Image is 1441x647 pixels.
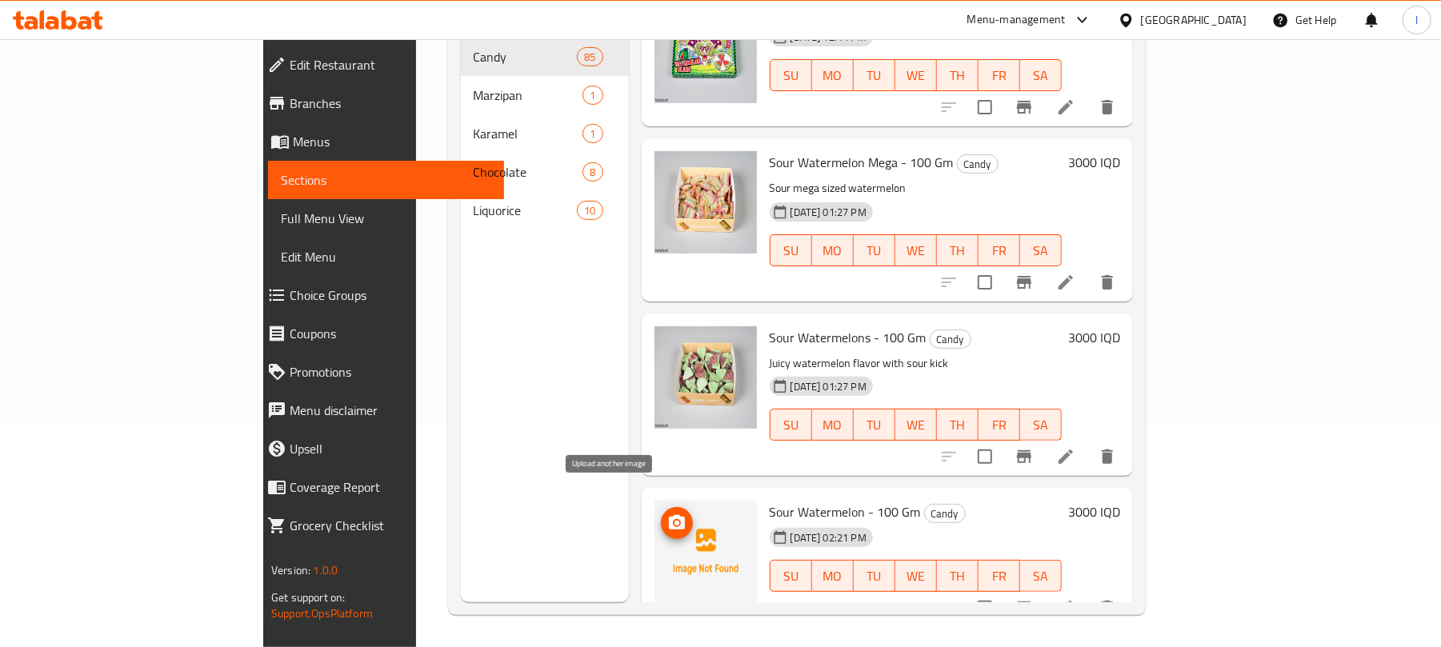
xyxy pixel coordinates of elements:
span: WE [902,565,931,588]
button: FR [979,234,1020,266]
span: 8 [583,165,602,180]
a: Full Menu View [268,199,504,238]
span: Get support on: [271,587,345,608]
span: Version: [271,560,310,581]
a: Edit menu item [1056,273,1075,292]
div: Candy [957,154,999,174]
div: Candy [930,329,971,349]
button: TU [854,409,895,441]
button: FR [979,560,1020,592]
span: SA [1027,565,1055,588]
span: Edit Menu [281,247,491,266]
span: FR [985,413,1014,437]
a: Menu disclaimer [254,391,504,429]
button: MO [812,560,854,592]
p: Juicy watermelon flavor with sour kick [770,353,1062,373]
span: Sour Watermelons - 100 Gm [770,325,927,349]
span: Upsell [290,439,491,458]
span: Liquorice [474,201,578,220]
a: Upsell [254,429,504,468]
button: WE [895,560,937,592]
button: MO [812,234,854,266]
span: Candy [474,47,578,66]
span: [DATE] 02:21 PM [784,530,873,545]
button: SU [770,560,812,592]
div: Menu-management [967,10,1066,30]
span: Karamel [474,124,583,143]
span: Grocery Checklist [290,516,491,535]
span: SA [1027,64,1055,87]
a: Edit menu item [1056,98,1075,117]
button: FR [979,409,1020,441]
span: TU [860,64,889,87]
span: SU [777,413,806,437]
span: 10 [578,203,602,218]
button: FR [979,59,1020,91]
a: Coupons [254,314,504,353]
span: Sections [281,170,491,190]
span: Menus [293,132,491,151]
span: SU [777,64,806,87]
span: Chocolate [474,162,583,182]
a: Branches [254,84,504,122]
span: TH [943,64,972,87]
span: [DATE] 01:27 PM [784,205,873,220]
span: Select to update [968,90,1002,124]
div: [GEOGRAPHIC_DATA] [1141,11,1247,29]
span: Coverage Report [290,477,491,497]
span: TH [943,413,972,437]
span: SU [777,565,806,588]
button: Branch-specific-item [1005,589,1043,627]
span: MO [819,64,847,87]
img: Sour Watermelon Mega - 100 Gm [654,151,757,254]
span: Choice Groups [290,286,491,305]
span: WE [902,239,931,262]
button: delete [1088,88,1127,126]
span: FR [985,239,1014,262]
div: Candy [924,504,966,523]
img: Sour Watermelons - 100 Gm [654,326,757,429]
div: items [582,124,602,143]
a: Choice Groups [254,276,504,314]
button: TH [937,234,979,266]
div: items [582,162,602,182]
a: Coverage Report [254,468,504,506]
button: upload picture [661,507,693,539]
div: Chocolate8 [461,153,629,191]
button: TU [854,59,895,91]
div: Karamel1 [461,114,629,153]
button: Branch-specific-item [1005,437,1043,476]
button: WE [895,59,937,91]
a: Support.OpsPlatform [271,603,373,624]
span: FR [985,565,1014,588]
span: TU [860,565,889,588]
span: MO [819,565,847,588]
button: Branch-specific-item [1005,88,1043,126]
div: Marzipan1 [461,76,629,114]
a: Edit Restaurant [254,46,504,84]
button: SU [770,234,812,266]
span: TH [943,565,972,588]
span: SU [777,239,806,262]
span: FR [985,64,1014,87]
p: Sour mega sized watermelon [770,178,1062,198]
a: Edit menu item [1056,598,1075,617]
h6: 3000 IQD [1068,151,1120,174]
button: SU [770,409,812,441]
span: Promotions [290,362,491,381]
button: delete [1088,263,1127,302]
a: Promotions [254,353,504,391]
a: Menus [254,122,504,161]
span: Branches [290,94,491,113]
div: items [577,47,602,66]
span: Menu disclaimer [290,401,491,420]
a: Sections [268,161,504,199]
a: Edit Menu [268,238,504,276]
button: TU [854,234,895,266]
span: Select to update [968,440,1002,473]
div: items [582,86,602,105]
button: SU [770,59,812,91]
